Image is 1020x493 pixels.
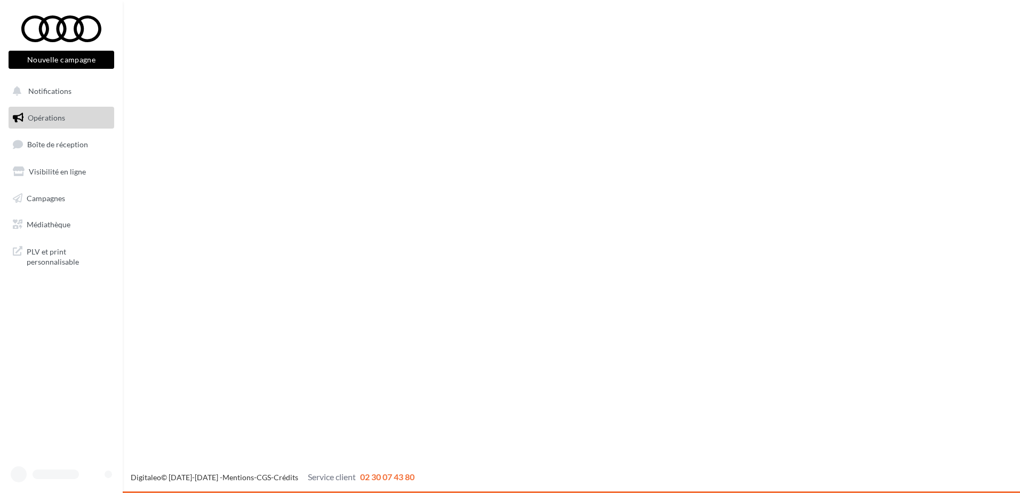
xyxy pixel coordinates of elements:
span: 02 30 07 43 80 [360,472,415,482]
span: Opérations [28,113,65,122]
span: PLV et print personnalisable [27,244,110,267]
a: Mentions [222,473,254,482]
a: Campagnes [6,187,116,210]
a: Visibilité en ligne [6,161,116,183]
a: PLV et print personnalisable [6,240,116,272]
span: Médiathèque [27,220,70,229]
span: Notifications [28,86,71,96]
span: Service client [308,472,356,482]
a: Digitaleo [131,473,161,482]
span: Boîte de réception [27,140,88,149]
span: © [DATE]-[DATE] - - - [131,473,415,482]
a: Opérations [6,107,116,129]
a: Boîte de réception [6,133,116,156]
button: Notifications [6,80,112,102]
button: Nouvelle campagne [9,51,114,69]
a: Crédits [274,473,298,482]
span: Campagnes [27,193,65,202]
a: CGS [257,473,271,482]
a: Médiathèque [6,213,116,236]
span: Visibilité en ligne [29,167,86,176]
